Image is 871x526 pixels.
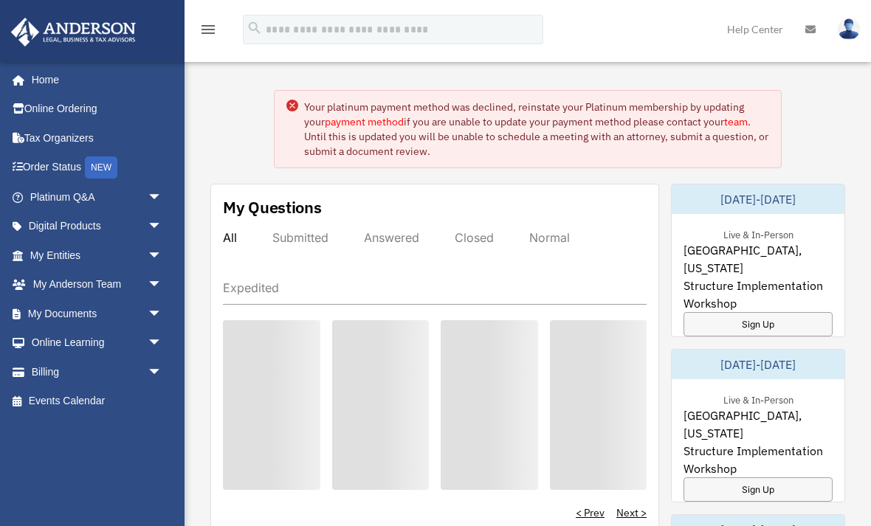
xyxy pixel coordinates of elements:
[10,357,185,387] a: Billingarrow_drop_down
[672,350,844,379] div: [DATE]-[DATE]
[10,94,185,124] a: Online Ordering
[272,230,328,245] div: Submitted
[148,212,177,242] span: arrow_drop_down
[10,182,185,212] a: Platinum Q&Aarrow_drop_down
[10,153,185,183] a: Order StatusNEW
[684,442,833,477] span: Structure Implementation Workshop
[684,277,833,312] span: Structure Implementation Workshop
[684,406,833,442] span: [GEOGRAPHIC_DATA], [US_STATE]
[10,387,185,416] a: Events Calendar
[838,18,860,40] img: User Pic
[148,182,177,212] span: arrow_drop_down
[455,230,494,245] div: Closed
[247,20,263,36] i: search
[672,184,844,214] div: [DATE]-[DATE]
[148,299,177,329] span: arrow_drop_down
[7,18,140,46] img: Anderson Advisors Platinum Portal
[712,226,805,241] div: Live & In-Person
[10,299,185,328] a: My Documentsarrow_drop_down
[712,391,805,406] div: Live & In-Person
[199,26,217,38] a: menu
[223,280,279,295] div: Expedited
[10,123,185,153] a: Tax Organizers
[616,505,647,520] a: Next >
[724,115,748,128] a: team
[148,357,177,387] span: arrow_drop_down
[148,328,177,359] span: arrow_drop_down
[325,115,404,128] a: payment method
[529,230,570,245] div: Normal
[223,196,322,218] div: My Questions
[684,477,833,502] a: Sign Up
[684,241,833,277] span: [GEOGRAPHIC_DATA], [US_STATE]
[10,65,177,94] a: Home
[10,212,185,241] a: Digital Productsarrow_drop_down
[10,270,185,300] a: My Anderson Teamarrow_drop_down
[148,240,177,271] span: arrow_drop_down
[10,328,185,358] a: Online Learningarrow_drop_down
[684,312,833,336] a: Sign Up
[576,505,605,520] a: < Prev
[148,270,177,300] span: arrow_drop_down
[199,21,217,38] i: menu
[85,156,117,179] div: NEW
[10,240,185,270] a: My Entitiesarrow_drop_down
[223,230,237,245] div: All
[304,100,769,159] div: Your platinum payment method was declined, reinstate your Platinum membership by updating your if...
[364,230,419,245] div: Answered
